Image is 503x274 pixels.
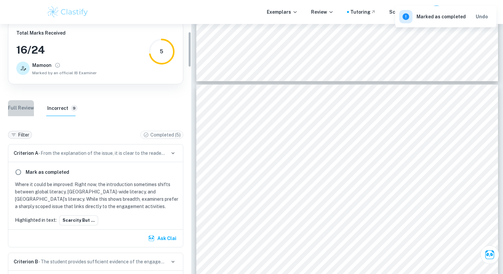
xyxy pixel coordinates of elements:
span: Criterion A [14,150,38,156]
h6: Mamoon [32,62,52,69]
h3: 16 / 24 [16,42,97,58]
button: View full profile [53,61,62,70]
p: Filter [18,131,29,138]
span: understanding than any single engagement could provide. [232,21,361,27]
div: Completed (5) [140,131,183,139]
img: clai.svg [148,235,155,242]
h6: Mark as completed [26,168,69,176]
div: 5 [160,48,163,56]
p: Where it could be improved: Right now, the introduction sometimes shifts between global literacy,... [15,181,179,210]
h6: Incorrect [47,105,68,112]
button: Ask Clai [480,245,499,264]
span: it highlighted how legitimacy in literacy is shaped not only by outcomes in classrooms but also b... [232,168,462,174]
span: trust and responsiveness families associate with education providers (Rose 2025). [232,183,413,189]
p: - The student provides sufficient evidence of the engagement process [14,258,166,265]
span: associated with exclusion (ASER Centre 2022). In Sen’s capabilities, [PERSON_NAME] expanded child... [232,260,479,266]
button: Ask Clai [147,232,179,244]
p: - From the explanation of the issue, it is clear to the reader why it is important and suitable f... [14,149,166,157]
span: Engagement Through Interviewing Parents of Students at a Local NGO [232,121,408,127]
p: Exemplars [267,8,298,16]
button: Full Review [8,100,34,116]
span: At [GEOGRAPHIC_DATA] NGO, I focused on speaking with parents of students to understand how they [250,137,491,143]
img: Clastify logo [47,5,89,19]
span: Marked by an official IB Examiner [32,70,97,76]
span: perceived the NGO in comparison to municipal authorities. This activity was directly relevant bec... [232,152,462,158]
a: Schools [389,8,408,16]
a: Tutoring [350,8,376,16]
span: At [GEOGRAPHIC_DATA], parents consistently contrasted the NGO’s responsiveness with the state’s [250,199,491,205]
button: Undo [471,11,492,23]
p: Completed ( 5 ) [150,131,181,138]
button: scarcity but ... [59,215,98,225]
p: Review [311,8,334,16]
span: peer-to-peer reading that built confidence and engagement, unlike exam-driven state pedagogy [232,245,462,251]
h6: Total Marks Received [16,29,97,37]
span: their trust was reinforced by the classroom practices they witnessed; for example, teachers used [232,229,462,235]
p: Highlighted in text: [15,216,57,224]
div: Marked as completed [399,10,466,23]
span: 9 [71,106,78,111]
div: Filter [8,131,32,139]
span: Criterion B [14,259,38,264]
span: indifference, framing legitimacy as relational rather than institutional ([PERSON_NAME] 2007). Sp... [232,214,481,220]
